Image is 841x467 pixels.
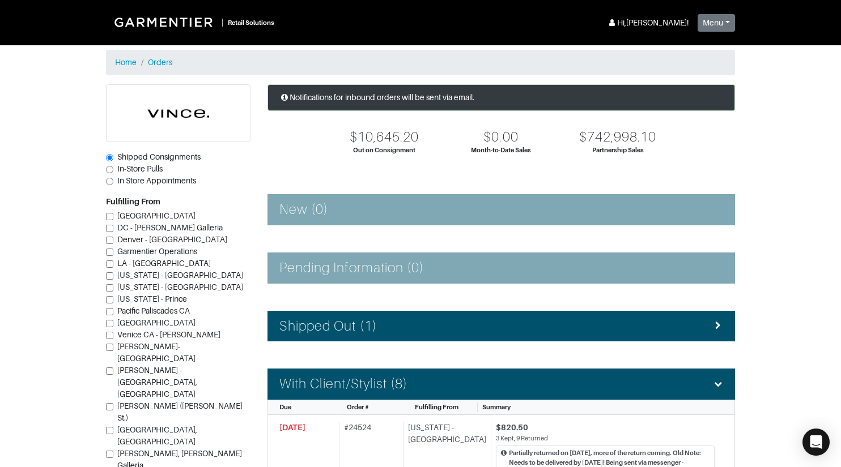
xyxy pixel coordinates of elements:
input: [US_STATE] - Prince [106,296,113,303]
img: Garmentier [108,11,222,33]
input: Garmentier Operations [106,249,113,256]
img: cyAkLTq7csKWtL9WARqkkVaF.png [107,85,250,142]
a: |Retail Solutions [106,9,279,35]
div: $10,645.20 [350,129,419,145]
a: Orders [148,58,172,67]
div: Hi, [PERSON_NAME] ! [607,17,689,29]
input: DC - [PERSON_NAME] Galleria [106,225,113,232]
h4: Shipped Out (1) [279,318,377,335]
input: Shipped Consignments [106,154,113,161]
small: Retail Solutions [228,19,274,26]
span: LA - [GEOGRAPHIC_DATA] [117,259,211,268]
span: Shipped Consignments [117,152,201,161]
nav: breadcrumb [106,50,735,75]
input: [PERSON_NAME], [PERSON_NAME] Galleria [106,451,113,458]
input: Denver - [GEOGRAPHIC_DATA] [106,237,113,244]
input: [US_STATE] - [GEOGRAPHIC_DATA] [106,272,113,280]
h4: With Client/Stylist (8) [279,376,407,392]
input: [GEOGRAPHIC_DATA], [GEOGRAPHIC_DATA] [106,427,113,434]
span: Denver - [GEOGRAPHIC_DATA] [117,235,227,244]
span: [DATE] [279,423,305,432]
span: [GEOGRAPHIC_DATA] [117,318,196,327]
span: [GEOGRAPHIC_DATA] [117,211,196,220]
div: Partnership Sales [592,145,644,155]
input: [GEOGRAPHIC_DATA] [106,213,113,220]
input: In-Store Pulls [106,166,113,173]
span: Due [279,404,291,410]
input: [PERSON_NAME]-[GEOGRAPHIC_DATA] [106,344,113,351]
span: In-Store Pulls [117,164,163,173]
div: 3 Kept, 9 Returned [496,434,715,443]
input: [PERSON_NAME] ([PERSON_NAME] St.) [106,403,113,410]
span: [PERSON_NAME]-[GEOGRAPHIC_DATA] [117,342,196,363]
div: $0.00 [483,129,518,145]
span: In Store Appointments [117,176,196,185]
span: [PERSON_NAME] ([PERSON_NAME] St.) [117,401,243,422]
div: Month-to-Date Sales [471,145,531,155]
span: [US_STATE] - [GEOGRAPHIC_DATA] [117,271,243,280]
div: Out on Consignment [353,145,415,155]
input: [GEOGRAPHIC_DATA] [106,320,113,327]
div: $820.50 [496,422,715,434]
input: Venice CA - [PERSON_NAME] [106,332,113,339]
span: DC - [PERSON_NAME] Galleria [117,223,223,232]
span: [PERSON_NAME] - [GEOGRAPHIC_DATA], [GEOGRAPHIC_DATA] [117,366,197,399]
div: Notifications for inbound orders will be sent via email. [267,84,735,111]
h4: New (0) [279,202,328,218]
button: Menu [698,14,735,32]
span: [US_STATE] - Prince [117,294,187,303]
a: Home [115,58,137,67]
span: Venice CA - [PERSON_NAME] [117,330,220,339]
span: Garmentier Operations [117,247,197,256]
input: Pacific Paliscades CA [106,308,113,315]
input: LA - [GEOGRAPHIC_DATA] [106,260,113,268]
input: In Store Appointments [106,178,113,185]
div: $742,998.10 [579,129,657,145]
input: [US_STATE] - [GEOGRAPHIC_DATA] [106,284,113,292]
div: | [222,16,223,28]
h4: Pending Information (0) [279,260,424,276]
span: [GEOGRAPHIC_DATA], [GEOGRAPHIC_DATA] [117,425,197,446]
span: Summary [482,404,511,410]
div: Open Intercom Messenger [802,429,830,456]
label: Fulfilling From [106,196,160,208]
span: Fulfilling From [415,404,458,410]
span: [US_STATE] - [GEOGRAPHIC_DATA] [117,282,243,292]
span: Order # [347,404,369,410]
input: [PERSON_NAME] - [GEOGRAPHIC_DATA], [GEOGRAPHIC_DATA] [106,367,113,375]
span: Pacific Paliscades CA [117,306,190,315]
